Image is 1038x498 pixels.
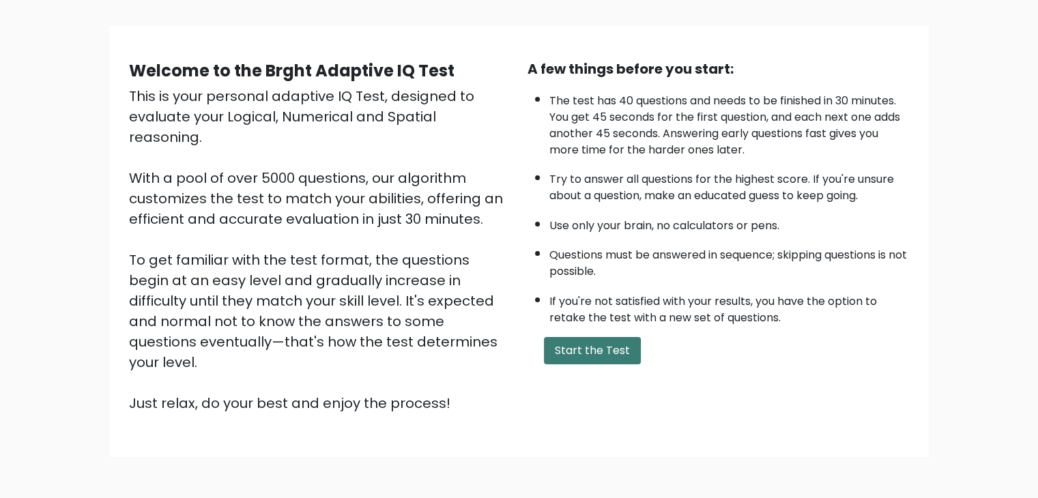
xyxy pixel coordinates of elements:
[129,59,455,82] b: Welcome to the Brght Adaptive IQ Test
[544,337,641,364] button: Start the Test
[549,240,910,280] li: Questions must be answered in sequence; skipping questions is not possible.
[528,59,910,79] div: A few things before you start:
[549,86,910,158] li: The test has 40 questions and needs to be finished in 30 minutes. You get 45 seconds for the firs...
[549,211,910,234] li: Use only your brain, no calculators or pens.
[549,164,910,204] li: Try to answer all questions for the highest score. If you're unsure about a question, make an edu...
[549,287,910,326] li: If you're not satisfied with your results, you have the option to retake the test with a new set ...
[129,86,511,413] div: This is your personal adaptive IQ Test, designed to evaluate your Logical, Numerical and Spatial ...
